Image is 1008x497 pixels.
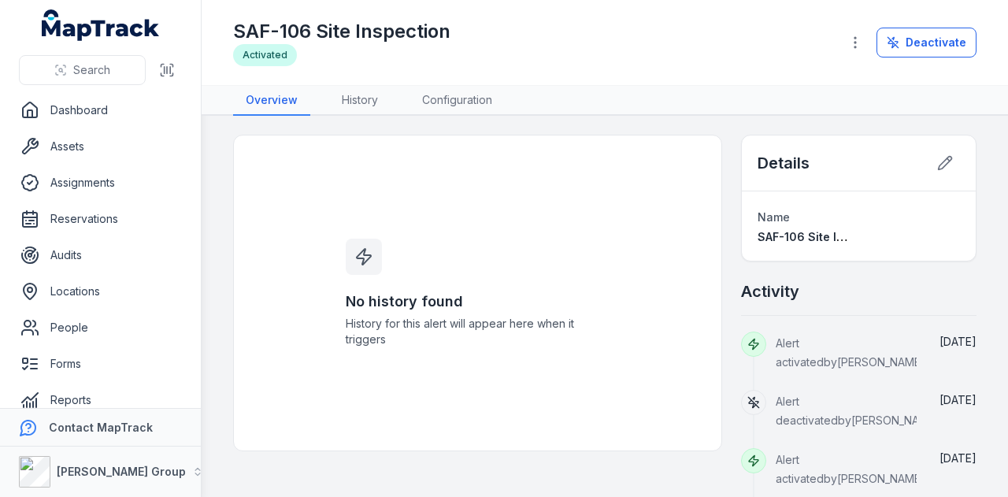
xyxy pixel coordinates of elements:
[57,465,186,478] strong: [PERSON_NAME] Group
[409,86,505,116] a: Configuration
[13,276,188,307] a: Locations
[758,210,790,224] span: Name
[13,95,188,126] a: Dashboard
[776,453,925,485] span: Alert activated by [PERSON_NAME]
[346,316,610,347] span: History for this alert will appear here when it triggers
[329,86,391,116] a: History
[346,291,610,313] h3: No history found
[741,280,799,302] h2: Activity
[13,131,188,162] a: Assets
[13,348,188,380] a: Forms
[13,167,188,198] a: Assignments
[42,9,160,41] a: MapTrack
[939,393,976,406] time: 20/08/2025, 11:21:17 am
[939,335,976,348] time: 20/08/2025, 11:21:29 am
[758,230,892,243] span: SAF-106 Site Inspection
[758,152,810,174] h2: Details
[776,395,939,427] span: Alert deactivated by [PERSON_NAME]
[13,312,188,343] a: People
[233,86,310,116] a: Overview
[876,28,976,57] button: Deactivate
[13,239,188,271] a: Audits
[73,62,110,78] span: Search
[939,335,976,348] span: [DATE]
[233,44,297,66] div: Activated
[939,393,976,406] span: [DATE]
[939,451,976,465] time: 19/08/2025, 11:02:29 am
[19,55,146,85] button: Search
[13,384,188,416] a: Reports
[939,451,976,465] span: [DATE]
[49,421,153,434] strong: Contact MapTrack
[776,336,925,369] span: Alert activated by [PERSON_NAME]
[13,203,188,235] a: Reservations
[233,19,450,44] h1: SAF-106 Site Inspection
